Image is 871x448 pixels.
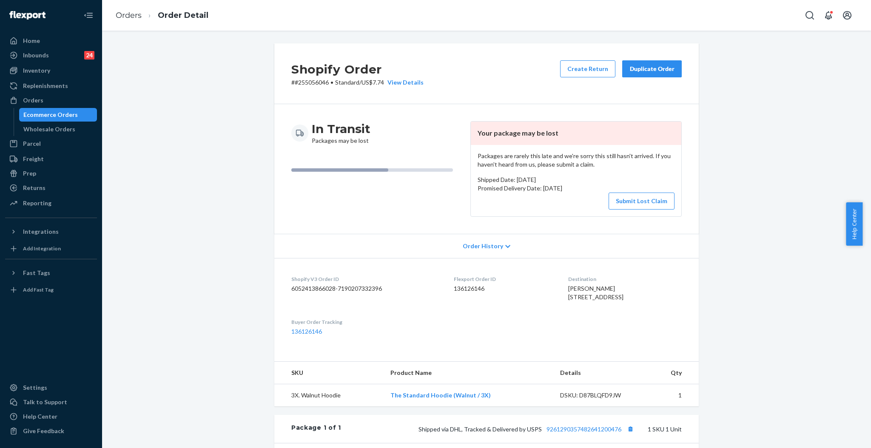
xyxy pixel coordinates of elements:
[274,384,384,407] td: 3X. Walnut Hoodie
[5,266,97,280] button: Fast Tags
[560,391,640,400] div: DSKU: D87BLQFD9JW
[625,423,636,434] button: Copy tracking number
[647,362,699,384] th: Qty
[23,169,36,178] div: Prep
[839,7,856,24] button: Open account menu
[116,11,142,20] a: Orders
[274,362,384,384] th: SKU
[5,424,97,438] button: Give Feedback
[158,11,208,20] a: Order Detail
[23,37,40,45] div: Home
[478,184,675,193] p: Promised Delivery Date: [DATE]
[568,275,682,283] dt: Destination
[23,398,67,406] div: Talk to Support
[9,11,46,20] img: Flexport logo
[454,275,554,283] dt: Flexport Order ID
[5,196,97,210] a: Reporting
[23,199,51,207] div: Reporting
[384,78,424,87] button: View Details
[5,225,97,238] button: Integrations
[384,362,554,384] th: Product Name
[335,79,359,86] span: Standard
[330,79,333,86] span: •
[622,60,682,77] button: Duplicate Order
[23,111,78,119] div: Ecommerce Orders
[23,269,50,277] div: Fast Tags
[291,318,440,326] dt: Buyer Order Tracking
[5,48,97,62] a: Inbounds24
[5,381,97,394] a: Settings
[291,78,424,87] p: # #255056046 / US$7.74
[5,152,97,166] a: Freight
[312,121,370,136] h3: In Transit
[23,383,47,392] div: Settings
[23,245,61,252] div: Add Integration
[568,285,623,301] span: [PERSON_NAME] [STREET_ADDRESS]
[5,64,97,77] a: Inventory
[478,176,675,184] p: Shipped Date: [DATE]
[418,425,636,433] span: Shipped via DHL, Tracked & Delivered by USPS
[23,227,59,236] div: Integrations
[471,122,681,145] header: Your package may be lost
[478,152,675,169] p: Packages are rarely this late and we're sorry this still hasn't arrived. If you haven't heard fro...
[80,7,97,24] button: Close Navigation
[23,96,43,105] div: Orders
[5,79,97,93] a: Replenishments
[5,283,97,297] a: Add Fast Tag
[19,108,97,122] a: Ecommerce Orders
[5,34,97,48] a: Home
[23,286,54,293] div: Add Fast Tag
[553,362,647,384] th: Details
[647,384,699,407] td: 1
[629,65,675,73] div: Duplicate Order
[23,184,46,192] div: Returns
[23,412,57,421] div: Help Center
[547,425,621,433] a: 9261290357482641200476
[5,410,97,423] a: Help Center
[84,51,94,60] div: 24
[5,395,97,409] a: Talk to Support
[454,284,554,293] dd: 136126146
[23,427,64,435] div: Give Feedback
[23,125,75,133] div: Wholesale Orders
[291,60,424,78] h2: Shopify Order
[820,7,837,24] button: Open notifications
[5,137,97,150] a: Parcel
[291,423,341,434] div: Package 1 of 1
[23,139,41,148] div: Parcel
[19,122,97,136] a: Wholesale Orders
[109,3,215,28] ol: breadcrumbs
[5,167,97,180] a: Prep
[560,60,615,77] button: Create Return
[291,284,440,293] dd: 6052413866028-7190207332396
[23,155,44,163] div: Freight
[23,66,50,75] div: Inventory
[5,181,97,195] a: Returns
[5,242,97,255] a: Add Integration
[390,391,491,399] a: The Standard Hoodie (Walnut / 3X)
[23,51,49,60] div: Inbounds
[291,275,440,283] dt: Shopify V3 Order ID
[801,7,818,24] button: Open Search Box
[341,423,682,434] div: 1 SKU 1 Unit
[5,94,97,107] a: Orders
[23,82,68,90] div: Replenishments
[463,242,503,250] span: Order History
[312,121,370,145] div: Packages may be lost
[609,193,675,210] button: Submit Lost Claim
[846,202,862,246] button: Help Center
[291,328,322,335] a: 136126146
